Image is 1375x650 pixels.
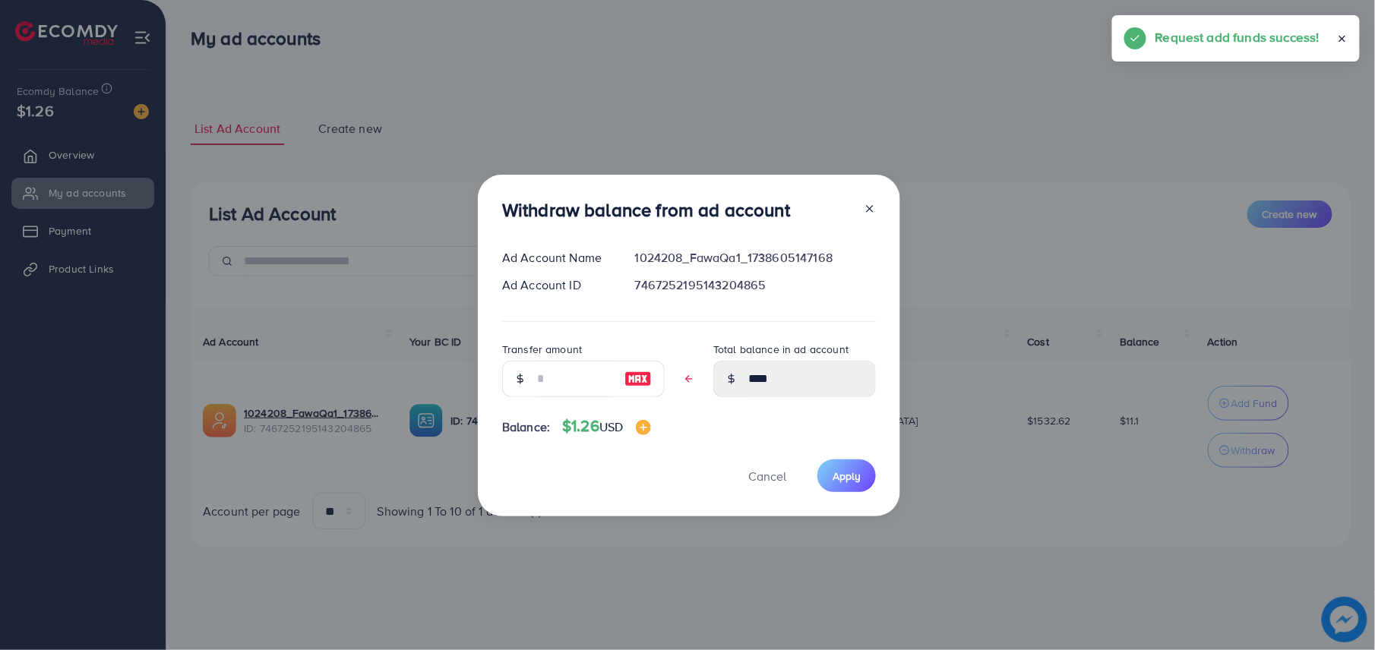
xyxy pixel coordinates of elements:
span: Balance: [502,418,550,436]
label: Total balance in ad account [713,342,849,357]
span: Apply [833,469,861,484]
span: USD [599,418,623,435]
img: image [624,370,652,388]
button: Apply [817,459,876,492]
button: Cancel [729,459,805,492]
div: 1024208_FawaQa1_1738605147168 [623,249,888,267]
img: image [636,420,651,435]
div: Ad Account ID [490,276,623,294]
h5: Request add funds success! [1155,27,1320,47]
label: Transfer amount [502,342,582,357]
h3: Withdraw balance from ad account [502,199,790,221]
span: Cancel [748,468,786,484]
div: 7467252195143204865 [623,276,888,294]
div: Ad Account Name [490,249,623,267]
h4: $1.26 [562,417,650,436]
